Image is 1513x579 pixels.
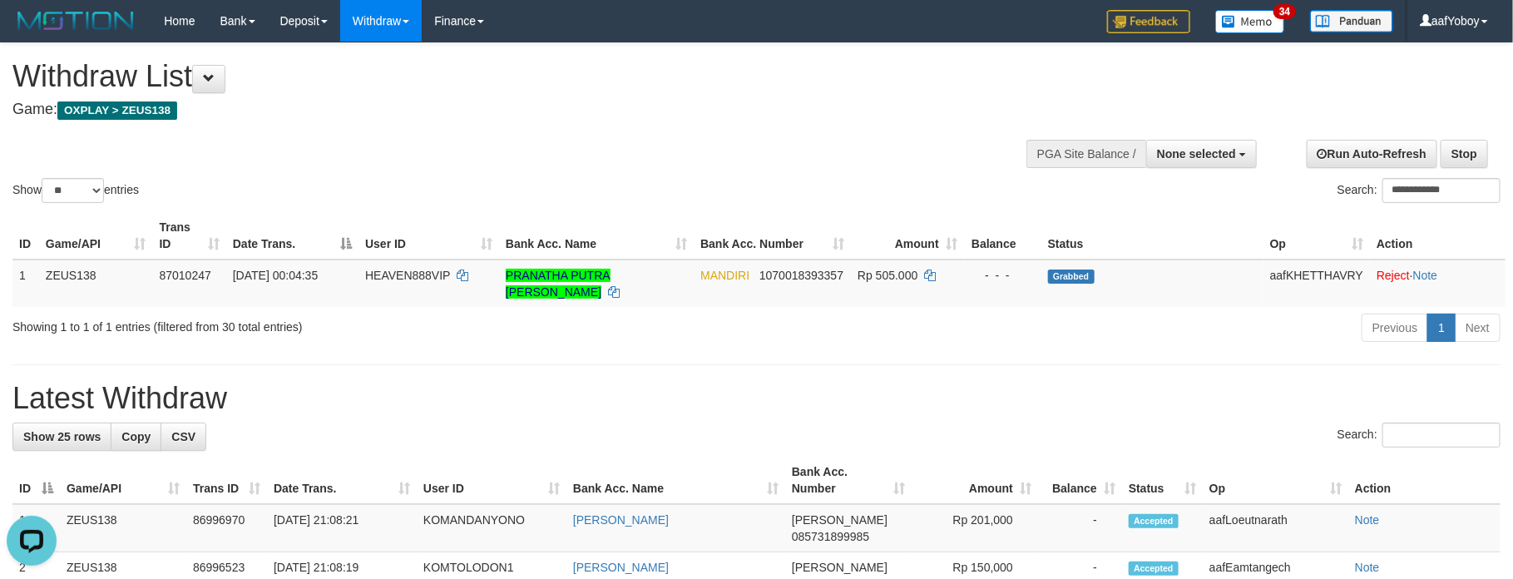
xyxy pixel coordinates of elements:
span: Accepted [1129,562,1179,576]
span: CSV [171,430,195,443]
input: Search: [1382,178,1501,203]
span: Show 25 rows [23,430,101,443]
th: Op: activate to sort column ascending [1263,212,1370,260]
span: Accepted [1129,514,1179,528]
span: [PERSON_NAME] [792,561,888,574]
span: Copy 1070018393357 to clipboard [759,269,843,282]
th: ID [12,212,39,260]
th: Status: activate to sort column ascending [1122,457,1203,504]
td: 1 [12,504,60,552]
label: Show entries [12,178,139,203]
span: None selected [1157,147,1236,161]
a: 1 [1427,314,1456,342]
h1: Withdraw List [12,60,992,93]
td: ZEUS138 [60,504,186,552]
th: Amount: activate to sort column ascending [851,212,964,260]
th: Status [1041,212,1263,260]
th: User ID: activate to sort column ascending [417,457,566,504]
span: Copy 085731899985 to clipboard [792,530,869,543]
th: Bank Acc. Number: activate to sort column ascending [785,457,912,504]
a: Note [1413,269,1438,282]
span: OXPLAY > ZEUS138 [57,101,177,120]
th: Bank Acc. Number: activate to sort column ascending [694,212,851,260]
label: Search: [1337,423,1501,448]
a: [PERSON_NAME] [573,561,669,574]
span: [DATE] 00:04:35 [233,269,318,282]
img: MOTION_logo.png [12,8,139,33]
th: Op: activate to sort column ascending [1203,457,1348,504]
div: Showing 1 to 1 of 1 entries (filtered from 30 total entries) [12,312,618,335]
a: Previous [1362,314,1428,342]
h1: Latest Withdraw [12,382,1501,415]
a: Copy [111,423,161,451]
td: ZEUS138 [39,260,153,307]
td: [DATE] 21:08:21 [267,504,417,552]
button: Open LiveChat chat widget [7,7,57,57]
a: Note [1355,513,1380,527]
td: 86996970 [186,504,267,552]
a: CSV [161,423,206,451]
img: Button%20Memo.svg [1215,10,1285,33]
a: PRANATHA PUTRA [PERSON_NAME] [506,269,611,299]
td: aafKHETTHAVRY [1263,260,1370,307]
a: Run Auto-Refresh [1307,140,1437,168]
input: Search: [1382,423,1501,448]
button: None selected [1146,140,1257,168]
a: Show 25 rows [12,423,111,451]
th: Date Trans.: activate to sort column descending [226,212,358,260]
th: Bank Acc. Name: activate to sort column ascending [566,457,785,504]
span: Copy [121,430,151,443]
span: [PERSON_NAME] [792,513,888,527]
th: ID: activate to sort column descending [12,457,60,504]
th: Action [1370,212,1506,260]
a: Note [1355,561,1380,574]
th: Amount: activate to sort column ascending [912,457,1038,504]
td: aafLoeutnarath [1203,504,1348,552]
img: Feedback.jpg [1107,10,1190,33]
span: 87010247 [160,269,211,282]
th: Bank Acc. Name: activate to sort column ascending [499,212,694,260]
th: Date Trans.: activate to sort column ascending [267,457,417,504]
span: Rp 505.000 [858,269,917,282]
div: - - - [971,267,1035,284]
th: Trans ID: activate to sort column ascending [153,212,226,260]
span: 34 [1273,4,1296,19]
span: MANDIRI [700,269,749,282]
div: PGA Site Balance / [1026,140,1146,168]
td: KOMANDANYONO [417,504,566,552]
a: Stop [1441,140,1488,168]
th: User ID: activate to sort column ascending [358,212,499,260]
th: Trans ID: activate to sort column ascending [186,457,267,504]
th: Balance: activate to sort column ascending [1038,457,1122,504]
select: Showentries [42,178,104,203]
td: - [1038,504,1122,552]
td: · [1370,260,1506,307]
a: Next [1455,314,1501,342]
a: [PERSON_NAME] [573,513,669,527]
th: Balance [964,212,1041,260]
a: Reject [1377,269,1410,282]
label: Search: [1337,178,1501,203]
th: Game/API: activate to sort column ascending [60,457,186,504]
h4: Game: [12,101,992,118]
img: panduan.png [1310,10,1393,32]
td: Rp 201,000 [912,504,1038,552]
td: 1 [12,260,39,307]
span: Grabbed [1048,270,1095,284]
span: HEAVEN888VIP [365,269,450,282]
th: Game/API: activate to sort column ascending [39,212,153,260]
th: Action [1348,457,1501,504]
